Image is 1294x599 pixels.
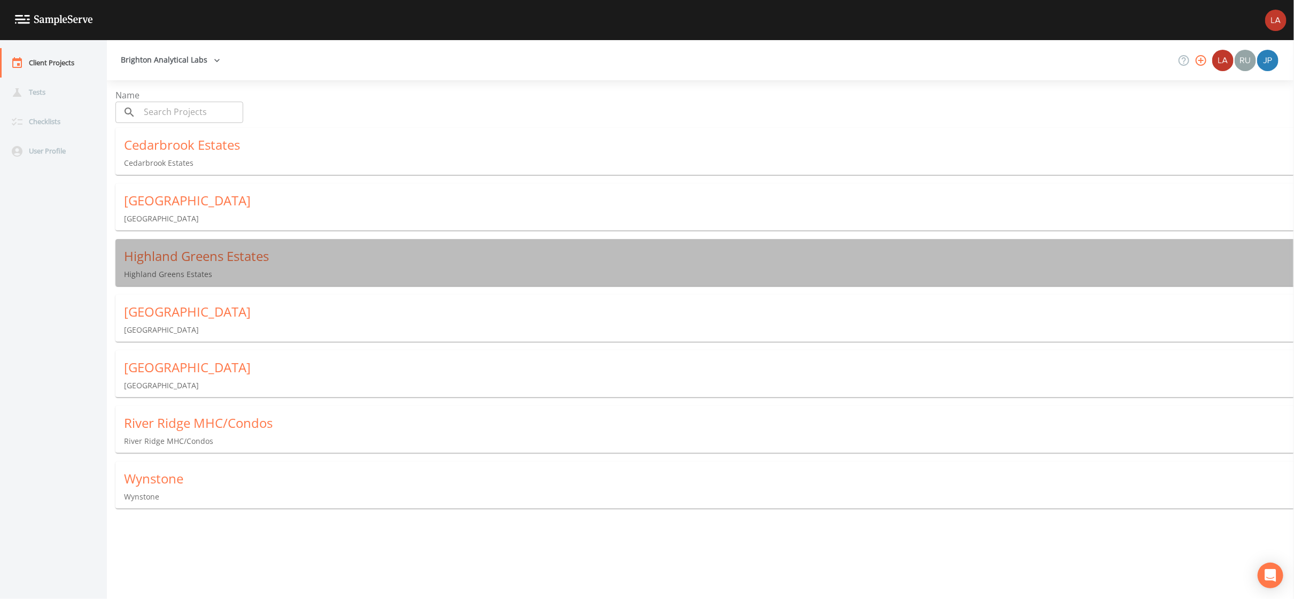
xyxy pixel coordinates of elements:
[115,89,140,101] span: Name
[124,158,1294,168] p: Cedarbrook Estates
[124,136,1294,153] div: Cedarbrook Estates
[124,436,1294,447] p: River Ridge MHC/Condos
[124,248,1294,265] div: Highland Greens Estates
[1234,50,1257,71] div: Russell Schindler
[1257,50,1278,71] img: 41241ef155101aa6d92a04480b0d0000
[124,359,1294,376] div: [GEOGRAPHIC_DATA]
[124,492,1294,502] p: Wynstone
[124,470,1294,487] div: Wynstone
[1235,50,1256,71] img: a5c06d64ce99e847b6841ccd0307af82
[1212,50,1234,71] div: Brighton Analytical
[124,325,1294,335] p: [GEOGRAPHIC_DATA]
[140,102,243,123] input: Search Projects
[124,380,1294,391] p: [GEOGRAPHIC_DATA]
[124,303,1294,320] div: [GEOGRAPHIC_DATA]
[124,213,1294,224] p: [GEOGRAPHIC_DATA]
[1257,50,1279,71] div: Joshua gere Paul
[124,269,1294,280] p: Highland Greens Estates
[124,192,1294,209] div: [GEOGRAPHIC_DATA]
[1258,563,1283,588] div: Open Intercom Messenger
[124,414,1294,432] div: River Ridge MHC/Condos
[117,50,224,70] button: Brighton Analytical Labs
[1212,50,1234,71] img: bd2ccfa184a129701e0c260bc3a09f9b
[1265,10,1287,31] img: bd2ccfa184a129701e0c260bc3a09f9b
[15,15,93,25] img: logo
